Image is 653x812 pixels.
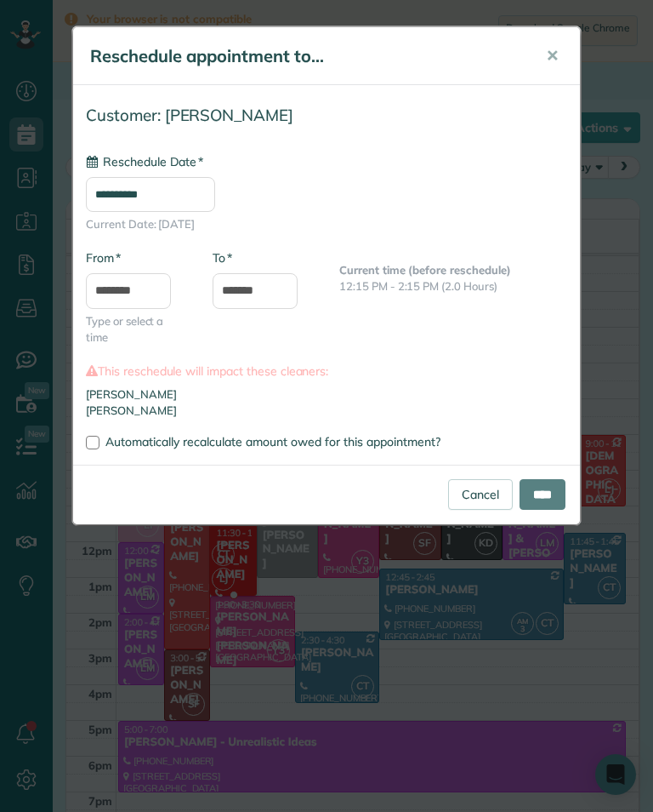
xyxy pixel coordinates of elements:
[90,44,522,68] h5: Reschedule appointment to...
[86,363,567,380] label: This reschedule will impact these cleaners:
[213,249,232,266] label: To
[86,153,203,170] label: Reschedule Date
[86,403,567,419] li: [PERSON_NAME]
[448,479,513,510] a: Cancel
[339,263,511,277] b: Current time (before reschedule)
[546,46,559,66] span: ✕
[86,313,187,346] span: Type or select a time
[86,106,567,124] h4: Customer: [PERSON_NAME]
[86,249,121,266] label: From
[86,216,567,232] span: Current Date: [DATE]
[339,278,567,294] p: 12:15 PM - 2:15 PM (2.0 Hours)
[105,434,440,449] span: Automatically recalculate amount owed for this appointment?
[86,386,567,403] li: [PERSON_NAME]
